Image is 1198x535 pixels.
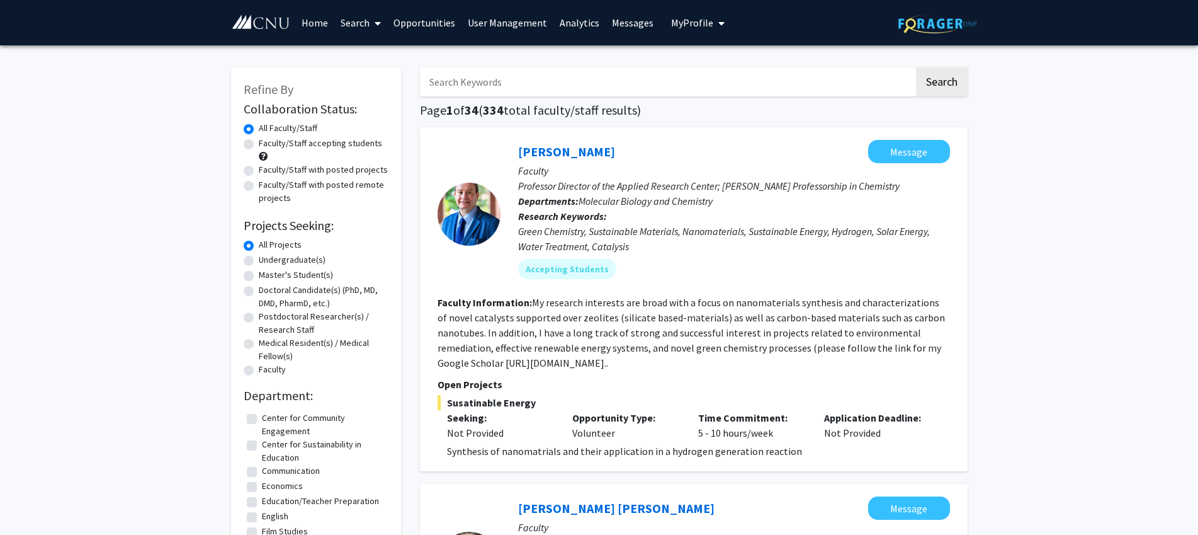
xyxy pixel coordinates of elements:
[262,510,288,523] label: English
[259,137,382,150] label: Faculty/Staff accepting students
[815,410,941,440] div: Not Provided
[518,259,616,279] mat-chip: Accepting Students
[259,163,388,176] label: Faculty/Staff with posted projects
[387,1,461,45] a: Opportunities
[244,218,388,233] h2: Projects Seeking:
[606,1,660,45] a: Messages
[244,388,388,403] h2: Department:
[553,1,606,45] a: Analytics
[420,67,914,96] input: Search Keywords
[334,1,387,45] a: Search
[262,438,385,464] label: Center for Sustainability in Education
[461,1,553,45] a: User Management
[518,178,950,193] p: Professor Director of the Applied Research Center; [PERSON_NAME] Professorship in Chemistry
[916,67,968,96] button: Search
[438,377,950,392] p: Open Projects
[447,425,554,440] div: Not Provided
[244,81,293,97] span: Refine By
[483,102,504,118] span: 334
[259,178,388,205] label: Faculty/Staff with posted remote projects
[447,444,950,459] p: Synthesis of nanomatrials and their application in a hydrogen generation reaction
[259,122,317,135] label: All Faculty/Staff
[465,102,478,118] span: 34
[231,14,291,30] img: Christopher Newport University Logo
[563,410,689,440] div: Volunteer
[518,500,715,516] a: [PERSON_NAME] [PERSON_NAME]
[262,480,303,493] label: Economics
[689,410,815,440] div: 5 - 10 hours/week
[259,253,325,267] label: Undergraduate(s)
[259,268,333,282] label: Master's Student(s)
[438,296,532,309] b: Faculty Information:
[420,103,968,118] h1: Page of ( total faculty/staff results)
[898,14,977,33] img: ForagerOne Logo
[671,16,713,29] span: My Profile
[259,310,388,337] label: Postdoctoral Researcher(s) / Research Staff
[518,520,950,535] p: Faculty
[579,195,713,207] span: Molecular Biology and Chemistry
[518,195,579,207] b: Departments:
[572,410,679,425] p: Opportunity Type:
[518,210,607,222] b: Research Keywords:
[518,224,950,254] div: Green Chemistry, Sustainable Materials, Nanomaterials, Sustainable Energy, Hydrogen, Solar Energy...
[868,497,950,520] button: Message Janet Steven
[518,163,950,178] p: Faculty
[259,363,286,376] label: Faculty
[262,411,385,438] label: Center for Community Engagement
[446,102,453,118] span: 1
[824,410,931,425] p: Application Deadline:
[259,238,302,251] label: All Projects
[244,101,388,117] h2: Collaboration Status:
[259,284,388,310] label: Doctoral Candidate(s) (PhD, MD, DMD, PharmD, etc.)
[259,337,388,363] label: Medical Resident(s) / Medical Fellow(s)
[295,1,334,45] a: Home
[438,296,945,369] fg-read-more: My research interests are broad with a focus on nanomaterials synthesis and characterizations of ...
[9,478,54,526] iframe: Chat
[262,495,379,508] label: Education/Teacher Preparation
[447,410,554,425] p: Seeking:
[868,140,950,163] button: Message Tarek Abdel-Fattah
[438,395,950,410] span: Susatinable Energy
[262,464,320,478] label: Communication
[698,410,805,425] p: Time Commitment:
[518,144,615,159] a: [PERSON_NAME]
